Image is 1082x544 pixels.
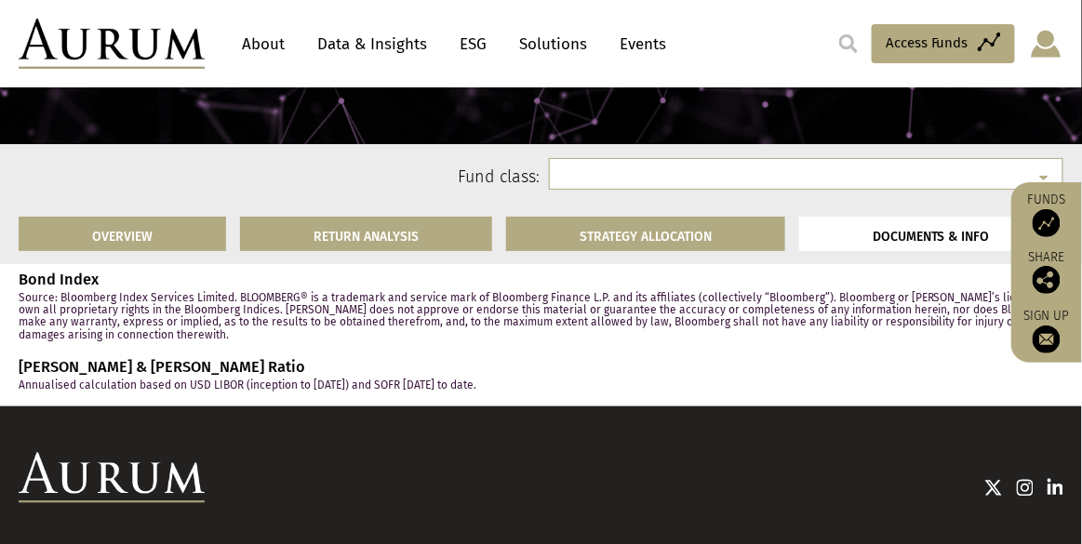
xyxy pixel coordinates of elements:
[610,27,666,61] a: Events
[19,19,205,69] img: Aurum
[19,217,226,251] a: OVERVIEW
[1033,209,1061,237] img: Access Funds
[233,27,294,61] a: About
[1033,325,1061,353] img: Sign up to our newsletter
[308,27,436,61] a: Data & Insights
[984,479,1003,498] img: Twitter icon
[1021,192,1073,237] a: Funds
[510,27,596,61] a: Solutions
[886,32,968,54] span: Access Funds
[1021,251,1073,294] div: Share
[506,217,785,251] a: STRATEGY ALLOCATION
[197,166,540,190] label: Fund class:
[19,359,305,377] strong: [PERSON_NAME] & [PERSON_NAME] Ratio
[19,380,1063,392] p: Annualised calculation based on USD LIBOR (inception to [DATE]) and SOFR [DATE] to date.
[872,24,1015,63] a: Access Funds
[450,27,496,61] a: ESG
[1017,479,1034,498] img: Instagram icon
[1048,479,1064,498] img: Linkedin icon
[19,453,205,503] img: Aurum Logo
[19,293,1063,342] p: Source: Bloomberg Index Services Limited. BLOOMBERG® is a trademark and service mark of Bloomberg...
[240,217,492,251] a: RETURN ANALYSIS
[19,272,99,289] strong: Bond Index
[839,34,858,53] img: search.svg
[1021,308,1073,353] a: Sign up
[1029,28,1063,60] img: account-icon.svg
[1033,266,1061,294] img: Share this post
